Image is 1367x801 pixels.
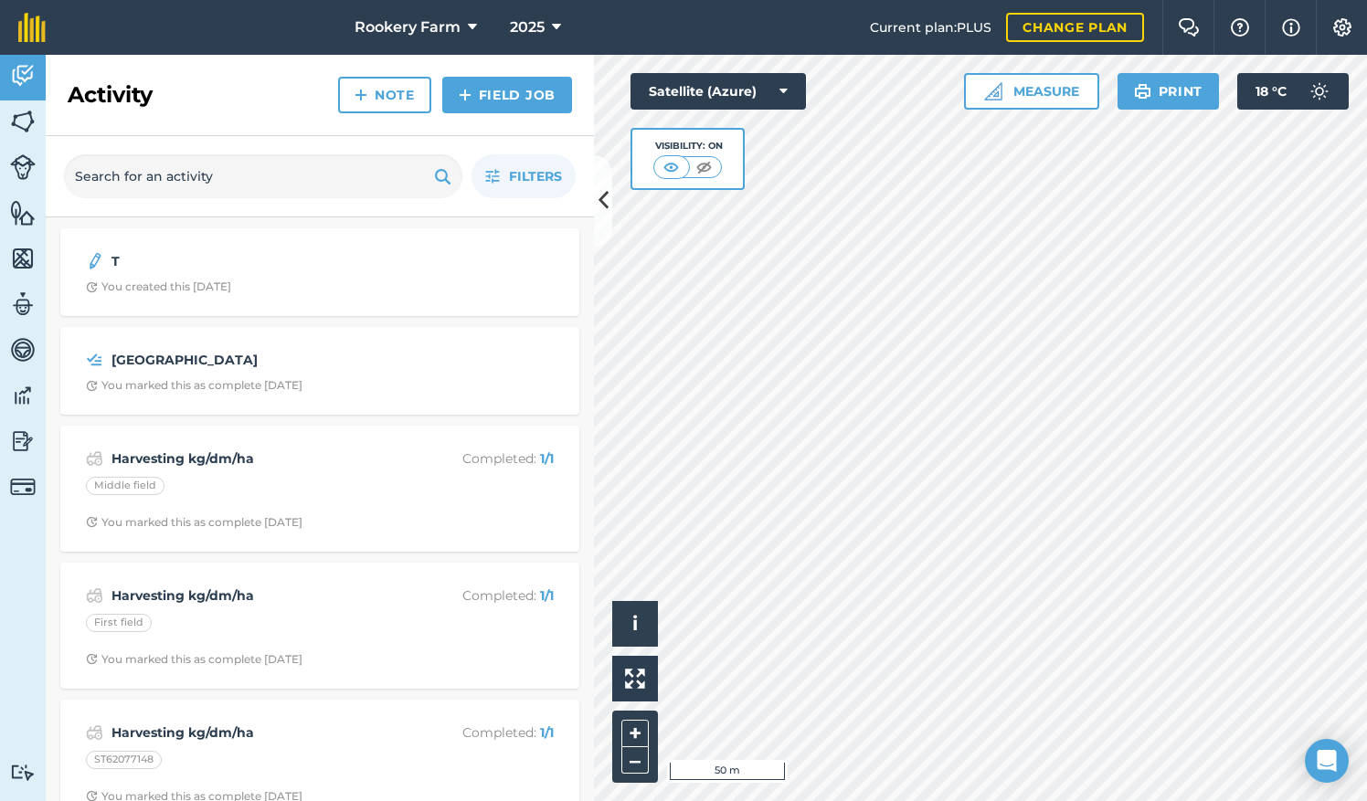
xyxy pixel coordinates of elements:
[86,653,98,665] img: Clock with arrow pointing clockwise
[621,720,649,747] button: +
[408,448,554,469] p: Completed :
[10,108,36,135] img: svg+xml;base64,PHN2ZyB4bWxucz0iaHR0cDovL3d3dy53My5vcmcvMjAwMC9zdmciIHdpZHRoPSI1NiIgaGVpZ2h0PSI2MC...
[870,17,991,37] span: Current plan : PLUS
[86,380,98,392] img: Clock with arrow pointing clockwise
[540,587,554,604] strong: 1 / 1
[621,747,649,774] button: –
[10,62,36,90] img: svg+xml;base64,PD94bWwgdmVyc2lvbj0iMS4wIiBlbmNvZGluZz0idXRmLTgiPz4KPCEtLSBHZW5lcmF0b3I6IEFkb2JlIE...
[111,448,401,469] strong: Harvesting kg/dm/ha
[964,73,1099,110] button: Measure
[472,154,576,198] button: Filters
[111,722,401,743] strong: Harvesting kg/dm/ha
[71,574,568,678] a: Harvesting kg/dm/haCompleted: 1/1First fieldClock with arrow pointing clockwiseYou marked this as...
[10,336,36,364] img: svg+xml;base64,PD94bWwgdmVyc2lvbj0iMS4wIiBlbmNvZGluZz0idXRmLTgiPz4KPCEtLSBHZW5lcmF0b3I6IEFkb2JlIE...
[86,722,103,743] img: svg+xml;base64,PD94bWwgdmVyc2lvbj0iMS4wIiBlbmNvZGluZz0idXRmLTgiPz4KPCEtLSBHZW5lcmF0b3I6IEFkb2JlIE...
[1006,13,1144,42] a: Change plan
[355,16,461,38] span: Rookery Farm
[10,427,36,455] img: svg+xml;base64,PD94bWwgdmVyc2lvbj0iMS4wIiBlbmNvZGluZz0idXRmLTgiPz4KPCEtLSBHZW5lcmF0b3I6IEFkb2JlIE...
[86,477,164,495] div: Middle field
[612,601,658,647] button: i
[540,724,554,741] strong: 1 / 1
[509,166,562,186] span: Filters
[71,338,568,404] a: [GEOGRAPHIC_DATA]Clock with arrow pointing clockwiseYou marked this as complete [DATE]
[632,612,638,635] span: i
[1237,73,1349,110] button: 18 °C
[10,199,36,227] img: svg+xml;base64,PHN2ZyB4bWxucz0iaHR0cDovL3d3dy53My5vcmcvMjAwMC9zdmciIHdpZHRoPSI1NiIgaGVpZ2h0PSI2MC...
[408,585,554,606] p: Completed :
[459,84,472,106] img: svg+xml;base64,PHN2ZyB4bWxucz0iaHR0cDovL3d3dy53My5vcmcvMjAwMC9zdmciIHdpZHRoPSIxNCIgaGVpZ2h0PSIyNC...
[1229,18,1251,37] img: A question mark icon
[434,165,451,187] img: svg+xml;base64,PHN2ZyB4bWxucz0iaHR0cDovL3d3dy53My5vcmcvMjAwMC9zdmciIHdpZHRoPSIxOSIgaGVpZ2h0PSIyNC...
[111,585,401,606] strong: Harvesting kg/dm/ha
[86,652,302,667] div: You marked this as complete [DATE]
[86,378,302,393] div: You marked this as complete [DATE]
[71,437,568,541] a: Harvesting kg/dm/haCompleted: 1/1Middle fieldClock with arrow pointing clockwiseYou marked this a...
[625,669,645,689] img: Four arrows, one pointing top left, one top right, one bottom right and the last bottom left
[1331,18,1353,37] img: A cog icon
[1282,16,1300,38] img: svg+xml;base64,PHN2ZyB4bWxucz0iaHR0cDovL3d3dy53My5vcmcvMjAwMC9zdmciIHdpZHRoPSIxNyIgaGVpZ2h0PSIxNy...
[660,158,683,176] img: svg+xml;base64,PHN2ZyB4bWxucz0iaHR0cDovL3d3dy53My5vcmcvMjAwMC9zdmciIHdpZHRoPSI1MCIgaGVpZ2h0PSI0MC...
[111,251,401,271] strong: T
[10,474,36,500] img: svg+xml;base64,PD94bWwgdmVyc2lvbj0iMS4wIiBlbmNvZGluZz0idXRmLTgiPz4KPCEtLSBHZW5lcmF0b3I6IEFkb2JlIE...
[653,139,723,153] div: Visibility: On
[68,80,153,110] h2: Activity
[1118,73,1220,110] button: Print
[86,515,302,530] div: You marked this as complete [DATE]
[540,450,554,467] strong: 1 / 1
[86,250,104,272] img: svg+xml;base64,PD94bWwgdmVyc2lvbj0iMS4wIiBlbmNvZGluZz0idXRmLTgiPz4KPCEtLSBHZW5lcmF0b3I6IEFkb2JlIE...
[10,764,36,781] img: svg+xml;base64,PD94bWwgdmVyc2lvbj0iMS4wIiBlbmNvZGluZz0idXRmLTgiPz4KPCEtLSBHZW5lcmF0b3I6IEFkb2JlIE...
[86,751,162,769] div: ST62077148
[355,84,367,106] img: svg+xml;base64,PHN2ZyB4bWxucz0iaHR0cDovL3d3dy53My5vcmcvMjAwMC9zdmciIHdpZHRoPSIxNCIgaGVpZ2h0PSIyNC...
[631,73,806,110] button: Satellite (Azure)
[693,158,715,176] img: svg+xml;base64,PHN2ZyB4bWxucz0iaHR0cDovL3d3dy53My5vcmcvMjAwMC9zdmciIHdpZHRoPSI1MCIgaGVpZ2h0PSI0MC...
[86,585,103,606] img: svg+xml;base64,PD94bWwgdmVyc2lvbj0iMS4wIiBlbmNvZGluZz0idXRmLTgiPz4KPCEtLSBHZW5lcmF0b3I6IEFkb2JlIE...
[10,154,36,180] img: svg+xml;base64,PD94bWwgdmVyc2lvbj0iMS4wIiBlbmNvZGluZz0idXRmLTgiPz4KPCEtLSBHZW5lcmF0b3I6IEFkb2JlIE...
[86,614,152,632] div: First field
[1301,73,1338,110] img: svg+xml;base64,PD94bWwgdmVyc2lvbj0iMS4wIiBlbmNvZGluZz0idXRmLTgiPz4KPCEtLSBHZW5lcmF0b3I6IEFkb2JlIE...
[86,448,103,469] img: svg+xml;base64,PD94bWwgdmVyc2lvbj0iMS4wIiBlbmNvZGluZz0idXRmLTgiPz4KPCEtLSBHZW5lcmF0b3I6IEFkb2JlIE...
[64,154,462,198] input: Search for an activity
[1256,73,1287,110] span: 18 ° C
[111,350,401,370] strong: [GEOGRAPHIC_DATA]
[338,77,431,113] a: Note
[1305,739,1349,783] div: Open Intercom Messenger
[86,516,98,528] img: Clock with arrow pointing clockwise
[86,279,231,294] div: You created this [DATE]
[442,77,572,113] a: Field Job
[86,349,103,371] img: svg+xml;base64,PD94bWwgdmVyc2lvbj0iMS4wIiBlbmNvZGluZz0idXRmLTgiPz4KPCEtLSBHZW5lcmF0b3I6IEFkb2JlIE...
[10,245,36,272] img: svg+xml;base64,PHN2ZyB4bWxucz0iaHR0cDovL3d3dy53My5vcmcvMjAwMC9zdmciIHdpZHRoPSI1NiIgaGVpZ2h0PSI2MC...
[10,382,36,409] img: svg+xml;base64,PD94bWwgdmVyc2lvbj0iMS4wIiBlbmNvZGluZz0idXRmLTgiPz4KPCEtLSBHZW5lcmF0b3I6IEFkb2JlIE...
[408,722,554,743] p: Completed :
[510,16,545,38] span: 2025
[71,239,568,305] a: TClock with arrow pointing clockwiseYou created this [DATE]
[86,281,98,293] img: Clock with arrow pointing clockwise
[18,13,46,42] img: fieldmargin Logo
[10,290,36,318] img: svg+xml;base64,PD94bWwgdmVyc2lvbj0iMS4wIiBlbmNvZGluZz0idXRmLTgiPz4KPCEtLSBHZW5lcmF0b3I6IEFkb2JlIE...
[1178,18,1200,37] img: Two speech bubbles overlapping with the left bubble in the forefront
[984,82,1002,100] img: Ruler icon
[1134,80,1151,102] img: svg+xml;base64,PHN2ZyB4bWxucz0iaHR0cDovL3d3dy53My5vcmcvMjAwMC9zdmciIHdpZHRoPSIxOSIgaGVpZ2h0PSIyNC...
